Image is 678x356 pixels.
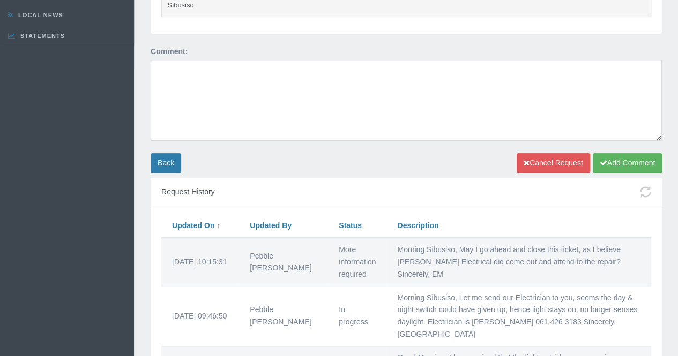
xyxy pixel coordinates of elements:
td: Morning Sibusiso, Let me send our Electrician to you, seems the day & night switch could have giv... [386,286,651,346]
button: Cancel Request [517,153,590,173]
span: Local News [16,12,63,18]
a: Updated On [172,221,214,230]
td: Pebble [PERSON_NAME] [239,238,328,286]
td: [DATE] 10:15:31 [161,238,239,286]
a: Description [397,221,438,230]
td: Pebble [PERSON_NAME] [239,286,328,346]
span: Statements [18,33,65,39]
label: Comment: [151,46,188,58]
td: [DATE] 09:46:50 [161,286,239,346]
a: Back [151,153,181,173]
a: Status [339,221,362,230]
td: Morning Sibusiso, May I go ahead and close this ticket, as I believe [PERSON_NAME] Electrical did... [386,238,651,286]
a: Updated By [250,221,292,230]
button: Add Comment [593,153,662,173]
td: More information required [328,238,386,286]
td: In progress [328,286,386,346]
div: Request History [151,178,662,207]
